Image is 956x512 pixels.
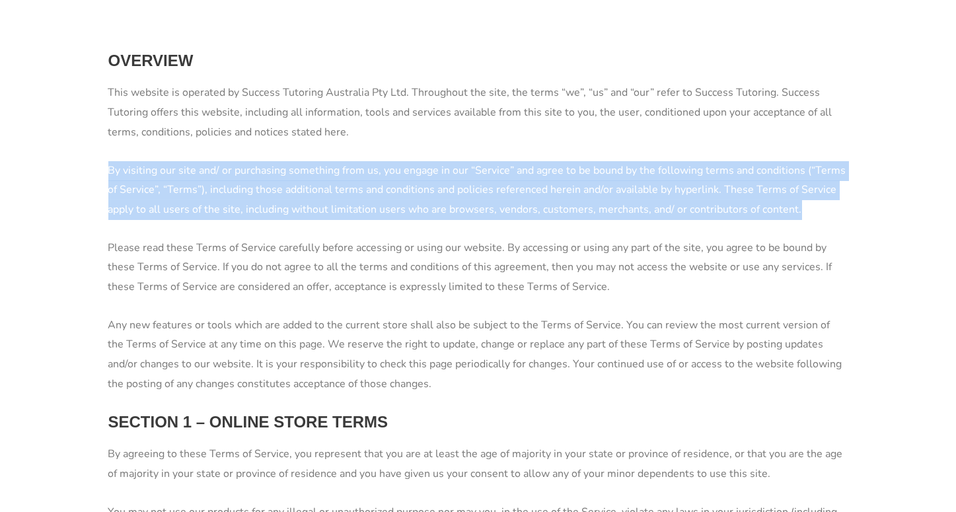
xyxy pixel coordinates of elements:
p: Any new features or tools which are added to the current store shall also be subject to the Terms... [108,316,848,394]
p: Please read these Terms of Service carefully before accessing or using our website. By accessing ... [108,238,848,297]
strong: OVERVIEW [108,52,194,69]
p: By visiting our site and/ or purchasing something from us, you engage in our “Service” and agree ... [108,161,848,220]
p: By agreeing to these Terms of Service, you represent that you are at least the age of majority in... [108,445,848,484]
strong: SECTION 1 – ONLINE STORE TERMS [108,413,388,431]
iframe: Chat Widget [890,449,956,512]
p: This website is operated by Success Tutoring Australia Pty Ltd. Throughout the site, the terms “w... [108,83,848,142]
